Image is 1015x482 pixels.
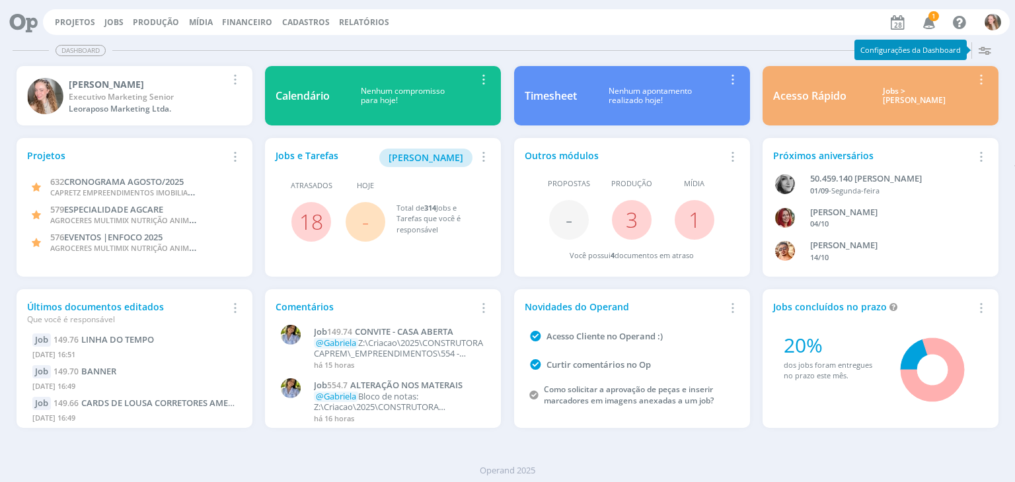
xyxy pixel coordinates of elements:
[810,206,973,219] div: GIOVANA DE OLIVEIRA PERSINOTI
[218,17,276,28] button: Financeiro
[276,88,330,104] div: Calendário
[577,86,724,106] div: Nenhum apontamento realizado hoje!
[525,88,577,104] div: Timesheet
[64,176,184,188] span: CRONOGRAMA AGOSTO/2025
[775,241,795,261] img: V
[291,180,332,191] span: Atrasados
[775,208,795,228] img: G
[379,149,472,167] button: [PERSON_NAME]
[928,11,939,21] span: 1
[327,380,348,391] span: 554.7
[316,337,356,349] span: @Gabriela
[54,397,79,409] span: 149.66
[50,203,64,215] span: 579
[69,103,227,115] div: Leoraposo Marketing Ltda.
[299,207,323,236] a: 18
[339,17,389,28] a: Relatórios
[32,397,51,410] div: Job
[611,178,652,189] span: Produção
[104,17,124,28] a: Jobs
[985,14,1001,30] img: G
[314,327,484,337] a: Job149.74CONVITE - CASA ABERTA
[50,203,163,215] a: 579ESPECIALIDADE AGCARE
[54,366,79,377] span: 149.70
[514,66,750,125] a: TimesheetNenhum apontamentorealizado hoje!
[424,203,436,213] span: 314
[50,241,219,254] span: AGROCERES MULTIMIX NUTRIÇÃO ANIMAL LTDA.
[984,11,1002,34] button: G
[281,378,301,398] img: A
[316,390,356,402] span: @Gabriela
[222,17,272,28] a: Financeiro
[81,365,116,377] span: BANNER
[525,149,724,162] div: Outros módulos
[327,326,352,337] span: 149.74
[69,77,227,91] div: Gabriela
[281,325,301,345] img: A
[775,174,795,194] img: J
[546,330,663,342] a: Acesso Cliente no Operand :)
[784,360,882,382] div: dos jobs foram entregues no prazo este mês.
[856,86,973,106] div: Jobs > [PERSON_NAME]
[185,17,217,28] button: Mídia
[276,149,475,167] div: Jobs e Tarefas
[314,413,354,423] span: há 16 horas
[32,333,51,347] div: Job
[129,17,183,28] button: Produção
[773,300,973,314] div: Jobs concluídos no prazo
[17,66,252,125] a: G[PERSON_NAME]Executivo Marketing SeniorLeoraposo Marketing Ltda.
[548,178,590,189] span: Propostas
[684,178,704,189] span: Mídia
[32,365,51,378] div: Job
[32,410,237,429] div: [DATE] 16:49
[854,40,967,60] div: Configurações da Dashboard
[335,17,393,28] button: Relatórios
[810,219,829,228] span: 04/10
[396,203,478,236] div: Total de Jobs e Tarefas que você é responsável
[54,397,260,409] a: 149.66CARDS DE LOUSA CORRETORES AMERICANA
[314,392,484,412] p: Bloco de notas: Z:\Criacao\2025\CONSTRUTORA CAPREM\_EMPREENDIMENTOS\554 - RESIDENCIAL DAS OLIVEIR...
[810,172,973,186] div: 50.459.140 JANAÍNA LUNA FERRO
[50,230,163,243] a: 576EVENTOS |ENFOCO 2025
[54,365,116,377] a: 149.70BANNER
[27,78,63,114] img: G
[831,186,880,195] span: Segunda-feira
[50,231,64,243] span: 576
[55,17,95,28] a: Projetos
[611,250,615,260] span: 4
[810,252,829,262] span: 14/10
[189,17,213,28] a: Mídia
[773,149,973,162] div: Próximos aniversários
[81,333,154,345] span: LINHA DO TEMPO
[81,397,260,409] span: CARDS DE LOUSA CORRETORES AMERICANA
[50,175,184,188] a: 632CRONOGRAMA AGOSTO/2025
[379,151,472,163] a: [PERSON_NAME]
[282,17,330,28] span: Cadastros
[27,314,227,326] div: Que você é responsável
[54,333,154,345] a: 149.76LINHA DO TEMPO
[64,231,163,243] span: EVENTOS |ENFOCO 2025
[357,180,374,191] span: Hoje
[50,186,224,198] span: CAPRETZ EMPREENDIMENTOS IMOBILIARIOS LTDA
[355,326,453,337] span: CONVITE - CASA ABERTA
[314,380,484,391] a: Job554.7ALTERAÇÃO NOS MATERAIS
[100,17,128,28] button: Jobs
[784,330,882,360] div: 20%
[810,186,829,195] span: 01/09
[276,300,475,314] div: Comentários
[50,213,219,226] span: AGROCERES MULTIMIX NUTRIÇÃO ANIMAL LTDA.
[27,300,227,326] div: Últimos documentos editados
[278,17,334,28] button: Cadastros
[32,347,237,366] div: [DATE] 16:51
[32,378,237,397] div: [DATE] 16:49
[51,17,99,28] button: Projetos
[570,250,694,261] div: Você possui documentos em atraso
[27,149,227,162] div: Projetos
[56,45,106,56] span: Dashboard
[54,334,79,345] span: 149.76
[810,186,973,197] div: -
[546,359,651,370] a: Curtir comentários no Op
[362,207,369,236] span: -
[69,91,227,103] div: Executivo Marketing Senior
[626,205,638,234] a: 3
